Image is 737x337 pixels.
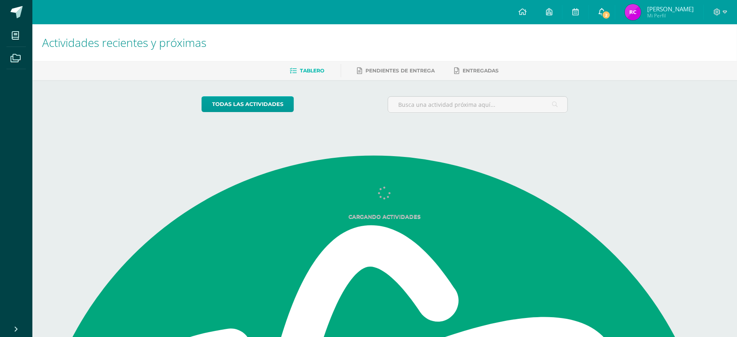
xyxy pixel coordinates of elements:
span: Actividades recientes y próximas [42,35,206,50]
span: Tablero [300,68,325,74]
img: 6d9fced4c84605b3710009335678f580.png [625,4,641,20]
span: Entregadas [463,68,499,74]
span: 2 [602,11,611,19]
span: Pendientes de entrega [366,68,435,74]
a: Pendientes de entrega [357,64,435,77]
label: Cargando actividades [202,214,568,220]
span: Mi Perfil [647,12,694,19]
input: Busca una actividad próxima aquí... [388,97,567,112]
a: Entregadas [455,64,499,77]
span: [PERSON_NAME] [647,5,694,13]
a: Tablero [290,64,325,77]
a: todas las Actividades [202,96,294,112]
